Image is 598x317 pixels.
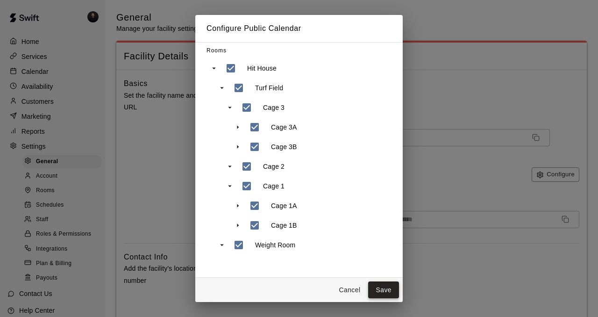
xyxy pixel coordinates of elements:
p: Cage 3 [263,103,285,112]
p: Cage 2 [263,162,285,171]
h2: Configure Public Calendar [195,15,403,42]
p: Hit House [247,64,277,73]
p: Cage 1A [271,201,297,210]
button: Save [368,281,399,299]
button: Cancel [335,281,364,299]
p: Cage 1 [263,181,285,191]
p: Turf Field [255,83,283,93]
span: Rooms [206,47,227,54]
p: Cage 3B [271,142,297,151]
p: Cage 1B [271,221,297,230]
p: Weight Room [255,240,295,250]
ul: swift facility view [206,58,392,255]
p: Cage 3A [271,122,297,132]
